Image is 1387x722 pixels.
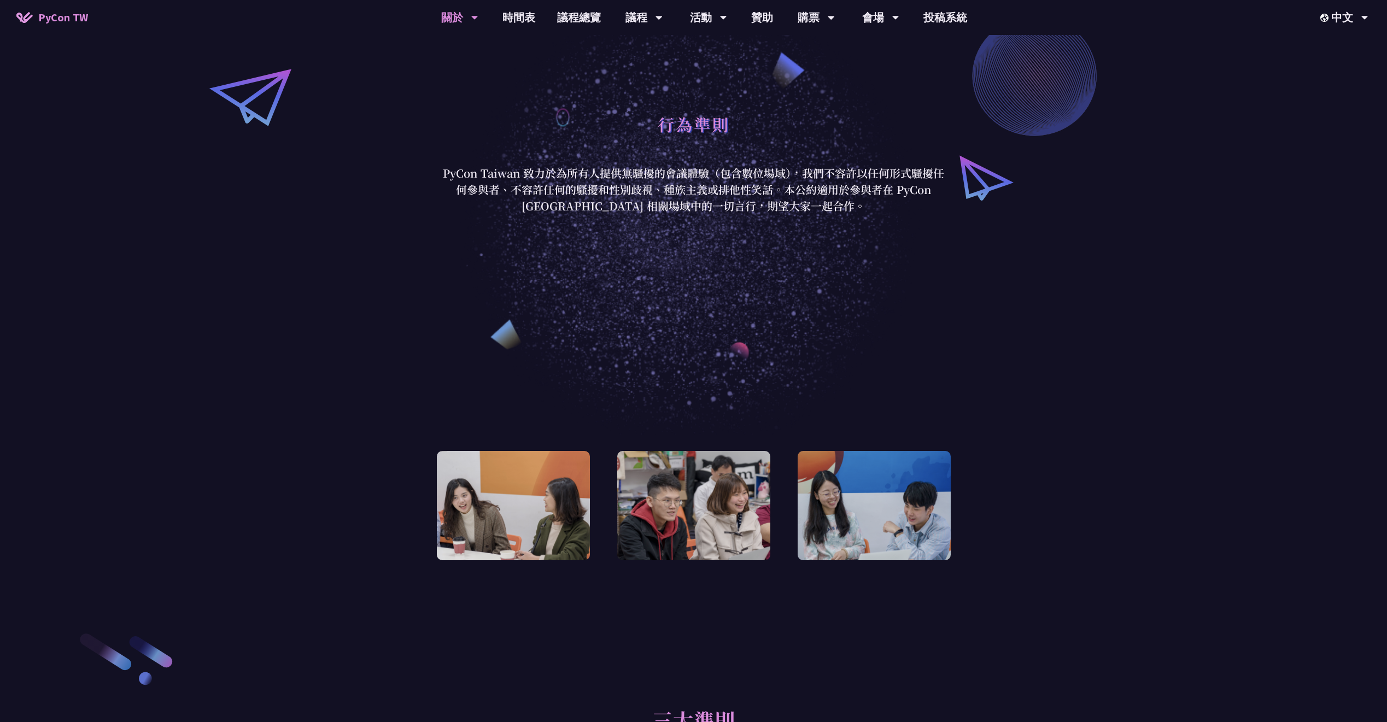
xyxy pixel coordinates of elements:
[5,4,99,31] a: PyCon TW
[440,165,948,214] p: PyCon Taiwan 致力於為所有人提供無騷擾的會議體驗（包含數位場域），我們不容許以任何形式騷擾任何參與者、不容許任何的騷擾和性別歧視、種族主義或排他性笑話。本公約適用於參與者在 PyCo...
[38,9,88,26] span: PyCon TW
[658,108,730,140] h1: 行為準則
[16,12,33,23] img: Home icon of PyCon TW 2025
[1320,14,1331,22] img: Locale Icon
